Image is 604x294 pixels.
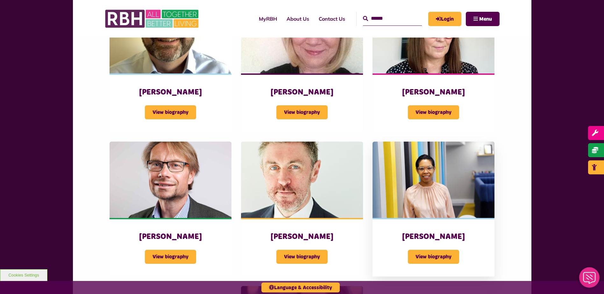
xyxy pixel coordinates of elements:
[385,87,482,97] h3: [PERSON_NAME]
[575,265,604,294] iframe: Netcall Web Assistant for live chat
[122,87,219,97] h3: [PERSON_NAME]
[282,10,314,27] a: About Us
[254,87,350,97] h3: [PERSON_NAME]
[261,283,340,292] button: Language & Accessibility
[276,105,328,119] span: View biography
[105,6,200,31] img: RBH
[145,250,196,264] span: View biography
[373,142,494,218] img: Aloma Onyemah Photo
[479,17,492,22] span: Menu
[254,232,350,242] h3: [PERSON_NAME]
[428,12,461,26] a: MyRBH
[466,12,500,26] button: Navigation
[241,142,363,218] img: Tim Weightman
[122,232,219,242] h3: [PERSON_NAME]
[110,142,231,276] a: [PERSON_NAME] View biography
[241,142,363,276] a: [PERSON_NAME] View biography
[363,12,422,25] input: Search
[408,105,459,119] span: View biography
[408,250,459,264] span: View biography
[385,232,482,242] h3: [PERSON_NAME]
[373,142,494,276] a: [PERSON_NAME] View biography
[254,10,282,27] a: MyRBH
[110,142,231,218] img: Paul Roberts 1
[276,250,328,264] span: View biography
[145,105,196,119] span: View biography
[314,10,350,27] a: Contact Us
